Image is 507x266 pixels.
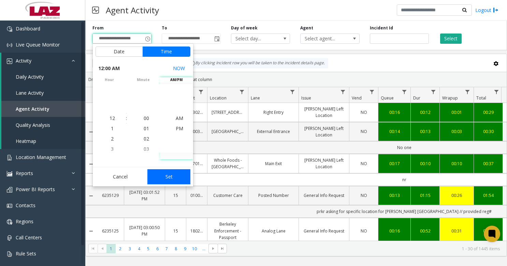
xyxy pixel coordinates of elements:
a: Whole Foods - [GEOGRAPHIC_DATA] [212,157,244,170]
span: Contacts [16,202,35,209]
a: 00:10 [444,160,469,167]
span: Reports [16,170,33,176]
span: Lane Activity [16,90,44,96]
h3: Agent Activity [102,2,162,18]
a: Location Filter Menu [237,87,247,96]
span: Dashboard [16,25,40,32]
a: 15 [169,228,182,234]
img: 'icon' [7,26,12,32]
span: Issue [301,95,311,101]
span: Page 4 [134,244,144,253]
a: NO [353,109,374,116]
span: NO [361,228,367,234]
img: 'icon' [7,155,12,160]
a: 00:30 [478,128,498,135]
span: NO [361,192,367,198]
span: Location Management [16,154,66,160]
span: Toggle popup [144,34,151,43]
a: 00:29 [478,109,498,116]
span: Toggle popup [213,34,220,43]
button: Time tab [143,46,190,57]
a: 00:01 [444,109,469,116]
a: 00:10 [415,160,435,167]
a: 00:26 [444,192,469,199]
a: [STREET_ADDRESS] [212,109,244,116]
label: Day of week [231,25,258,31]
a: Analog Lane [252,228,294,234]
a: 01:54 [478,192,498,199]
a: External Entrance [252,128,294,135]
img: 'icon' [7,187,12,192]
a: 00:31 [444,228,469,234]
span: 02 [144,135,149,142]
span: Page 3 [125,244,134,253]
span: Go to the last page [220,246,225,251]
img: 'icon' [7,219,12,225]
a: 01:15 [415,192,435,199]
button: Set [147,169,190,184]
span: Dur [413,95,420,101]
span: Vend [352,95,362,101]
a: 15 [169,192,182,199]
a: Heatmap [1,133,85,149]
div: 00:13 [415,128,435,135]
kendo-pager-info: 1 - 30 of 1445 items [231,246,500,252]
a: Activity [1,53,85,69]
img: logout [493,6,498,14]
span: NO [361,109,367,115]
a: [PERSON_NAME] Left Location [303,125,345,138]
span: Lane [251,95,260,101]
div: 00:16 [382,228,406,234]
span: 12 [110,115,115,121]
a: Posted Number [252,192,294,199]
span: Wrapup [442,95,458,101]
a: Collapse Details [86,129,97,135]
span: Page 9 [180,244,190,253]
a: 00:17 [382,160,406,167]
img: 'icon' [7,235,12,241]
span: AM/PM [160,77,193,82]
img: pageIcon [92,2,99,18]
a: 600350 [190,128,203,135]
a: 00:14 [382,128,406,135]
span: Page 5 [144,244,153,253]
span: 3 [111,146,114,152]
div: 00:12 [415,109,435,116]
a: [PERSON_NAME] Left Location [303,157,345,170]
label: From [92,25,104,31]
a: Collapse Details [86,193,97,199]
a: [DATE] 03:00:50 PM [128,224,161,237]
span: Activity [16,57,31,64]
a: 01:39 [478,228,498,234]
span: Page 7 [162,244,171,253]
a: General Info Request [303,228,345,234]
a: Dur Filter Menu [429,87,438,96]
span: 03 [144,146,149,152]
button: Select [440,34,462,44]
span: Go to the last page [218,244,227,253]
span: 1 [111,125,114,132]
a: Agent Activity [1,101,85,117]
span: minute [127,77,160,82]
img: 'icon' [7,251,12,257]
label: Agent [300,25,313,31]
a: Daily Activity [1,69,85,85]
a: 570141 [190,160,203,167]
span: 2 [111,135,114,142]
label: Incident Id [370,25,393,31]
a: NO [353,192,374,199]
a: Vend Filter Menu [367,87,377,96]
label: To [162,25,167,31]
a: Logout [475,6,498,14]
span: NO [361,161,367,167]
a: Queue Filter Menu [400,87,409,96]
span: hour [93,77,126,82]
a: 00:13 [382,192,406,199]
